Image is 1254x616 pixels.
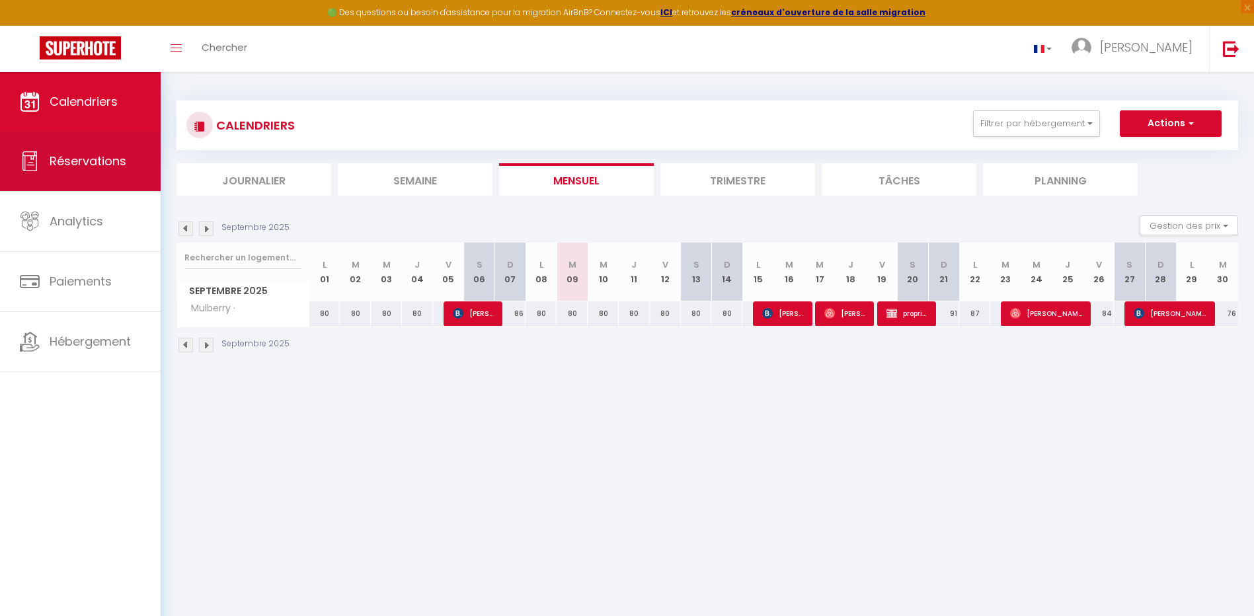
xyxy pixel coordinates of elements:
span: Hébergement [50,333,131,350]
div: 87 [959,301,990,326]
div: 80 [588,301,619,326]
button: Gestion des prix [1140,215,1238,235]
abbr: L [756,258,760,271]
th: 18 [836,243,867,301]
abbr: M [352,258,360,271]
th: 07 [495,243,526,301]
th: 09 [557,243,588,301]
div: 76 [1207,301,1238,326]
button: Actions [1120,110,1222,137]
th: 16 [773,243,804,301]
a: Chercher [192,26,257,72]
abbr: M [785,258,793,271]
abbr: M [383,258,391,271]
div: 91 [928,301,959,326]
abbr: M [1033,258,1040,271]
th: 24 [1021,243,1052,301]
h3: CALENDRIERS [213,110,295,140]
div: 80 [557,301,588,326]
th: 10 [588,243,619,301]
th: 30 [1207,243,1238,301]
th: 13 [681,243,712,301]
th: 19 [867,243,898,301]
th: 27 [1114,243,1145,301]
abbr: D [507,258,514,271]
span: Analytics [50,213,103,229]
p: Septembre 2025 [221,338,290,350]
abbr: J [631,258,637,271]
button: Filtrer par hébergement [973,110,1100,137]
th: 12 [650,243,681,301]
th: 02 [340,243,371,301]
th: 29 [1176,243,1207,301]
abbr: J [1065,258,1070,271]
abbr: V [879,258,885,271]
th: 08 [526,243,557,301]
th: 21 [928,243,959,301]
span: Calendriers [50,93,118,110]
abbr: L [539,258,543,271]
li: Semaine [338,163,492,196]
span: Paiements [50,273,112,289]
abbr: L [973,258,977,271]
th: 17 [804,243,836,301]
span: Réservations [50,153,126,169]
th: 20 [898,243,929,301]
li: Journalier [176,163,331,196]
abbr: J [848,258,853,271]
th: 01 [309,243,340,301]
button: Ouvrir le widget de chat LiveChat [11,5,50,45]
a: ... [PERSON_NAME] [1062,26,1209,72]
span: Septembre 2025 [177,282,309,301]
span: proprietaitre séjour [886,301,928,326]
th: 04 [402,243,433,301]
div: 80 [650,301,681,326]
div: 86 [495,301,526,326]
abbr: M [816,258,824,271]
strong: ICI [660,7,672,18]
span: Chercher [202,40,247,54]
li: Tâches [822,163,976,196]
div: 80 [711,301,742,326]
abbr: D [1157,258,1164,271]
img: Super Booking [40,36,121,59]
img: logout [1223,40,1239,57]
p: Septembre 2025 [221,221,290,234]
abbr: D [941,258,947,271]
th: 25 [1052,243,1083,301]
th: 22 [959,243,990,301]
span: [PERSON_NAME] [824,301,866,326]
abbr: S [910,258,916,271]
div: 80 [371,301,402,326]
li: Mensuel [499,163,654,196]
img: ... [1072,38,1091,58]
div: 84 [1083,301,1115,326]
abbr: J [414,258,420,271]
abbr: V [1096,258,1102,271]
input: Rechercher un logement... [184,246,301,270]
li: Trimestre [660,163,815,196]
th: 03 [371,243,402,301]
a: créneaux d'ouverture de la salle migration [731,7,925,18]
th: 15 [742,243,773,301]
th: 14 [711,243,742,301]
abbr: L [1190,258,1194,271]
abbr: M [568,258,576,271]
div: 80 [309,301,340,326]
abbr: V [662,258,668,271]
abbr: L [323,258,327,271]
abbr: S [693,258,699,271]
div: 80 [402,301,433,326]
li: Planning [983,163,1138,196]
span: [PERSON_NAME] [1134,301,1206,326]
th: 23 [990,243,1021,301]
th: 06 [464,243,495,301]
abbr: V [446,258,451,271]
div: 80 [681,301,712,326]
div: 80 [619,301,650,326]
abbr: S [1126,258,1132,271]
span: [PERSON_NAME] [762,301,804,326]
div: 80 [340,301,371,326]
div: 80 [526,301,557,326]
